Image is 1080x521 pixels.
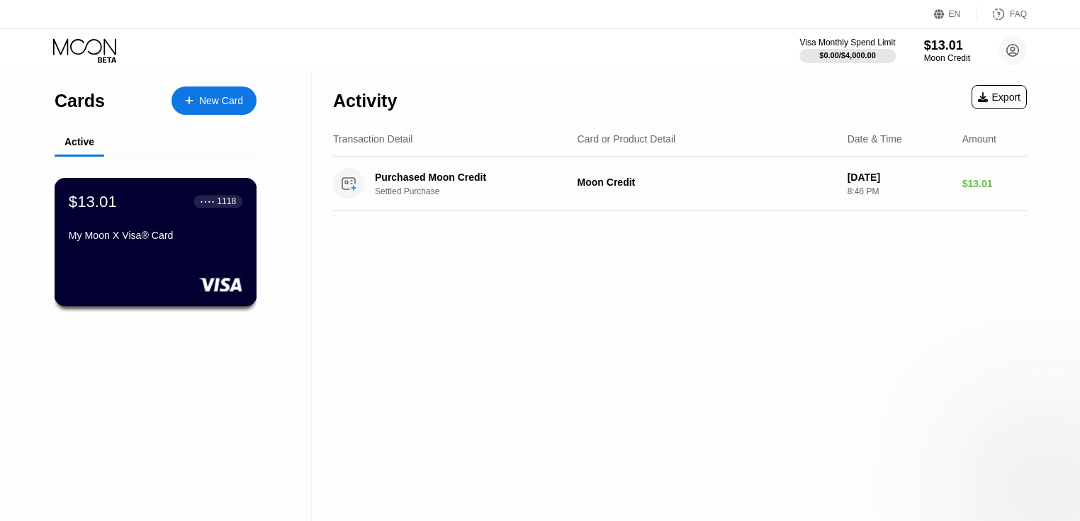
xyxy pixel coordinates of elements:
div: Visa Monthly Spend Limit$0.00/$4,000.00 [799,38,895,63]
div: Moon Credit [578,177,836,188]
div: Purchased Moon CreditSettled PurchaseMoon Credit[DATE]8:46 PM$13.01 [333,157,1027,211]
div: Card or Product Detail [578,133,676,145]
div: New Card [199,95,243,107]
div: New Card [171,86,257,115]
div: FAQ [1010,9,1027,19]
div: $13.01Moon Credit [924,38,970,63]
div: Date & Time [848,133,902,145]
iframe: Button to launch messaging window [1023,464,1069,510]
div: Settled Purchase [375,186,585,196]
div: Activity [333,91,397,111]
div: $0.00 / $4,000.00 [819,51,876,60]
div: $13.01 [962,178,1027,189]
div: $13.01 [924,38,970,53]
div: Active [64,136,94,147]
div: ● ● ● ● [201,199,215,203]
div: Moon Credit [924,53,970,63]
div: Cards [55,91,105,111]
div: Purchased Moon Credit [375,172,570,183]
div: Transaction Detail [333,133,412,145]
div: Export [978,91,1020,103]
div: 8:46 PM [848,186,951,196]
div: $13.01● ● ● ●1118My Moon X Visa® Card [55,179,256,306]
div: Amount [962,133,996,145]
div: $13.01 [69,192,117,211]
div: EN [934,7,977,21]
div: 1118 [217,196,236,206]
div: [DATE] [848,172,951,183]
div: Export [972,85,1027,109]
div: EN [949,9,961,19]
div: FAQ [977,7,1027,21]
div: My Moon X Visa® Card [69,230,242,241]
div: Visa Monthly Spend Limit [799,38,895,47]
